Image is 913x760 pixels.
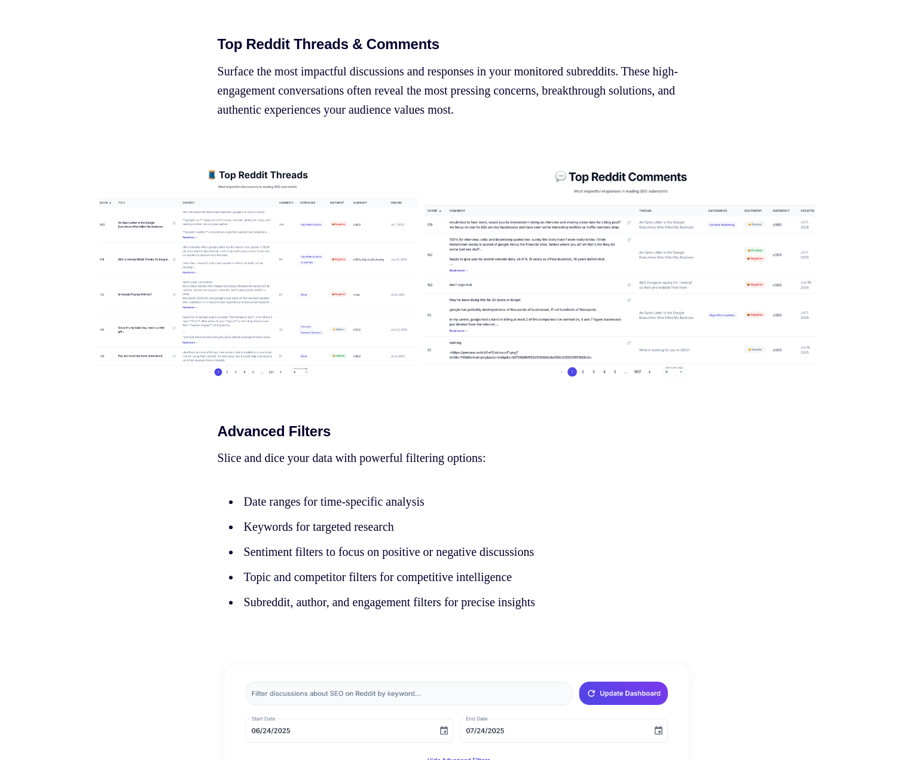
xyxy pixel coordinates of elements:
[218,423,696,440] h3: Advanced Filters
[218,62,696,119] p: Surface the most impactful discussions and responses in your monitored subreddits. These high-eng...
[240,492,678,511] li: Date ranges for time-specific analysis
[218,36,696,53] h3: Top Reddit Threads & Comments
[240,592,678,612] li: Subreddit, author, and engagement filters for precise insights
[218,448,696,467] p: Slice and dice your data with powerful filtering options:
[240,542,678,561] li: Sentiment filters to focus on positive or negative discussions
[240,517,678,536] li: Keywords for targeted research
[240,567,678,586] li: Topic and competitor filters for competitive intelligence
